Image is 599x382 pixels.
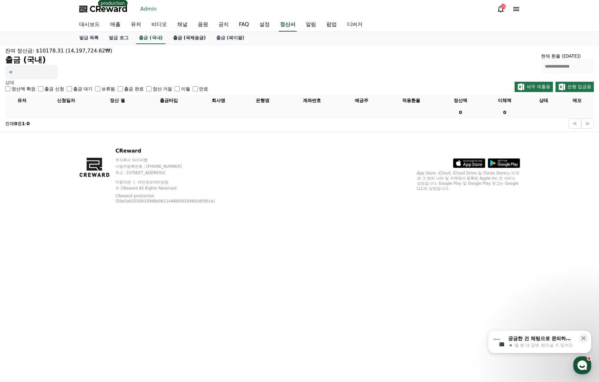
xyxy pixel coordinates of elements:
[153,86,172,92] label: 정산 거절
[115,157,228,163] p: 주식회사 와이피랩
[74,18,105,32] a: 대시보드
[556,82,594,92] button: 은행 입금용
[234,18,254,32] a: FAQ
[181,86,190,92] label: 이월
[115,164,228,169] p: 사업자등록번호 : [PHONE_NUMBER]
[483,95,527,107] th: 이체액
[14,121,17,126] strong: 0
[279,18,297,32] a: 정산서
[105,18,126,32] a: 매출
[168,32,211,44] a: 출금 (국제송금)
[417,171,520,191] p: App Store, iCloud, iCloud Drive 및 iTunes Store는 미국과 그 밖의 나라 및 지역에서 등록된 Apple Inc.의 서비스 상표입니다. Goo...
[115,147,228,155] p: CReward
[342,18,368,32] a: 디버거
[73,86,92,92] label: 출금 대기
[5,120,30,127] p: 전체 중 -
[254,18,275,32] a: 설정
[199,86,208,92] label: 만료
[196,95,240,107] th: 회사명
[193,18,213,32] a: 음원
[136,32,165,44] a: 출금 (국내)
[100,214,107,219] span: 설정
[581,118,594,129] button: >
[115,193,218,204] p: CReward production (50e5a62550633988e0611448b5fd19460c8595ce)
[141,95,196,107] th: 출금타입
[43,204,83,220] a: 대화
[339,95,383,107] th: 예금주
[104,32,134,44] a: 발급 로그
[115,186,228,191] p: © CReward All Rights Reserved.
[12,86,35,92] label: 정산액 확정
[59,214,67,219] span: 대화
[79,4,128,14] a: CReward
[560,95,594,107] th: 메모
[90,4,128,14] span: CReward
[115,170,228,175] p: 주소 : [STREET_ADDRESS]
[36,48,112,54] span: $10178.31 (14,197,724.62₩)
[146,18,172,32] a: 비디오
[485,109,524,116] p: 0
[22,121,25,126] strong: 1
[213,18,234,32] a: 공지
[27,121,30,126] strong: 0
[567,84,591,89] span: 은행 입금용
[439,95,483,107] th: 정산액
[5,79,208,86] p: 상태
[138,4,159,14] a: Admin
[5,95,39,107] th: 유저
[44,86,64,92] label: 출금 신청
[441,109,480,116] p: 0
[5,48,34,54] span: 잔여 정산금:
[541,53,594,59] p: 현재 환율 ([DATE])
[101,86,115,92] label: 보류됨
[501,4,506,9] div: 16
[93,95,141,107] th: 정산 월
[2,204,43,220] a: 홈
[240,95,285,107] th: 은행명
[211,32,250,44] a: 출금 (페이팔)
[39,95,93,107] th: 신청일자
[5,55,112,65] h2: 출금 (국내)
[515,82,553,92] button: 세무 제출용
[321,18,342,32] a: 팝업
[301,18,321,32] a: 알림
[285,95,339,107] th: 계좌번호
[74,32,104,44] a: 발급 목록
[172,18,193,32] a: 채널
[527,84,550,89] span: 세무 제출용
[527,95,560,107] th: 상태
[83,204,124,220] a: 설정
[124,86,143,92] label: 출금 완료
[126,18,146,32] a: 유저
[115,180,136,184] a: 이용약관
[138,180,169,184] a: 개인정보처리방침
[20,214,24,219] span: 홈
[568,118,581,129] button: <
[497,5,505,13] a: 16
[383,95,438,107] th: 적용환율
